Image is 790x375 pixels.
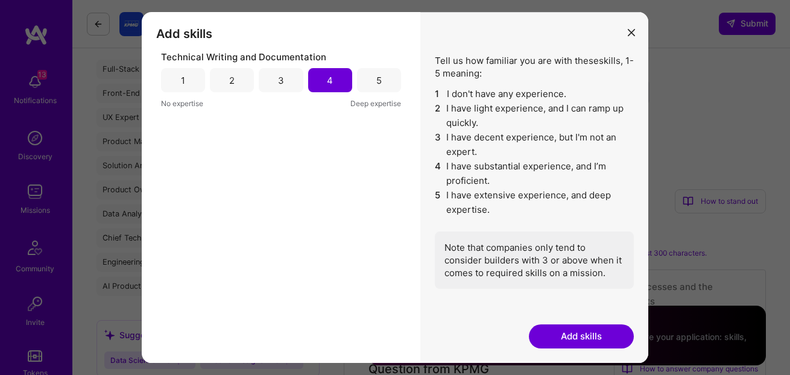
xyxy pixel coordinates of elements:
span: 5 [435,188,441,217]
div: 5 [376,74,382,87]
div: Tell us how familiar you are with these skills , 1-5 meaning: [435,54,634,289]
span: Deep expertise [350,97,401,110]
button: Add skills [529,324,634,348]
div: 1 [181,74,185,87]
div: modal [142,12,648,363]
div: 3 [278,74,284,87]
div: 2 [229,74,235,87]
div: 4 [327,74,333,87]
li: I have extensive experience, and deep expertise. [435,188,634,217]
div: Note that companies only tend to consider builders with 3 or above when it comes to required skil... [435,232,634,289]
li: I have substantial experience, and I’m proficient. [435,159,634,188]
i: icon Close [628,29,635,36]
span: 4 [435,159,441,188]
li: I don't have any experience. [435,87,634,101]
li: I have decent experience, but I'm not an expert. [435,130,634,159]
span: No expertise [161,97,203,110]
span: 1 [435,87,442,101]
span: 3 [435,130,441,159]
li: I have light experience, and I can ramp up quickly. [435,101,634,130]
span: 2 [435,101,441,130]
span: Technical Writing and Documentation [161,51,326,63]
h3: Add skills [156,27,406,41]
